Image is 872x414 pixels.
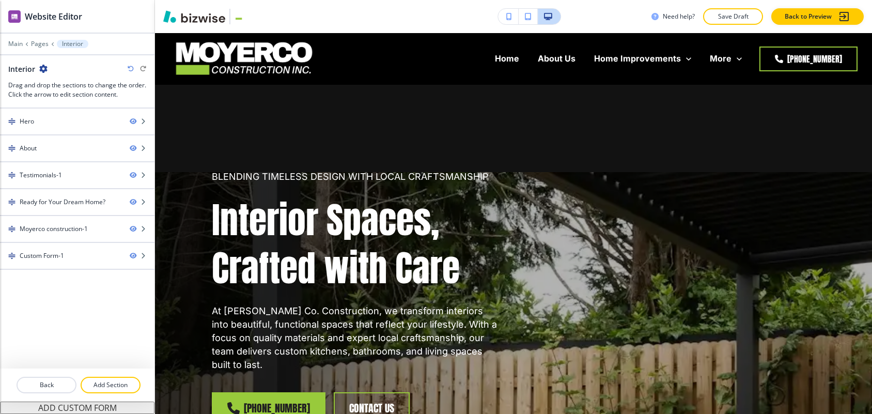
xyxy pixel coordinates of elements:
div: About [20,144,37,153]
div: Testimonials-1 [20,171,62,180]
img: Your Logo [235,12,262,21]
button: Main [8,40,23,48]
p: Back [18,380,75,390]
img: Drag [8,225,15,233]
button: Back to Preview [771,8,864,25]
img: editor icon [8,10,21,23]
button: Interior [57,40,88,48]
p: Back to Preview [785,12,832,21]
img: Drag [8,172,15,179]
img: MoyerCo Construction [170,37,317,80]
p: Interior Spaces, Crafted with Care [212,196,501,292]
button: Pages [31,40,49,48]
img: Drag [8,145,15,152]
p: Add Section [82,380,139,390]
p: BLENDING TIMELESS DESIGN WITH LOCAL CRAFTSMANSHIP [212,170,501,183]
h3: Drag and drop the sections to change the order. Click the arrow to edit section content. [8,81,146,99]
div: Ready for Your Dream Home? [20,197,105,207]
button: Back [17,377,76,393]
img: Bizwise Logo [163,10,225,23]
img: Drag [8,198,15,206]
p: Interior [62,40,83,48]
img: Drag [8,118,15,125]
div: Custom Form-1 [20,251,64,260]
div: Hero [20,117,34,126]
p: Save Draft [717,12,750,21]
p: At [PERSON_NAME] Co. Construction, we transform interiors into beautiful, functional spaces that ... [212,304,501,372]
p: Home [495,53,519,65]
a: [PHONE_NUMBER] [759,47,858,71]
h2: Website Editor [25,10,82,23]
p: More [710,53,731,65]
img: Drag [8,252,15,259]
p: Home Improvements [594,53,681,65]
h3: Need help? [663,12,695,21]
p: About Us [538,53,575,65]
button: Save Draft [703,8,763,25]
h2: Interior [8,64,35,74]
button: Add Section [81,377,141,393]
div: Moyerco construction-1 [20,224,88,234]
